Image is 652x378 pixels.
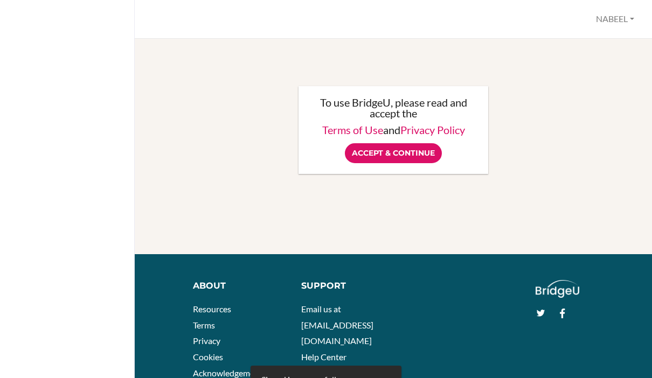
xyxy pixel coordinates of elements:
[193,352,223,362] a: Cookies
[193,320,215,330] a: Terms
[301,304,373,346] a: Email us at [EMAIL_ADDRESS][DOMAIN_NAME]
[301,280,386,292] div: Support
[301,352,346,362] a: Help Center
[400,123,465,136] a: Privacy Policy
[193,280,285,292] div: About
[591,9,639,29] button: NABEEL
[322,123,383,136] a: Terms of Use
[309,124,477,135] p: and
[309,97,477,118] p: To use BridgeU, please read and accept the
[345,143,442,163] input: Accept & Continue
[193,304,231,314] a: Resources
[193,335,220,346] a: Privacy
[536,280,579,298] img: logo_white@2x-f4f0deed5e89b7ecb1c2cc34c3e3d731f90f0f143d5ea2071677605dd97b5244.png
